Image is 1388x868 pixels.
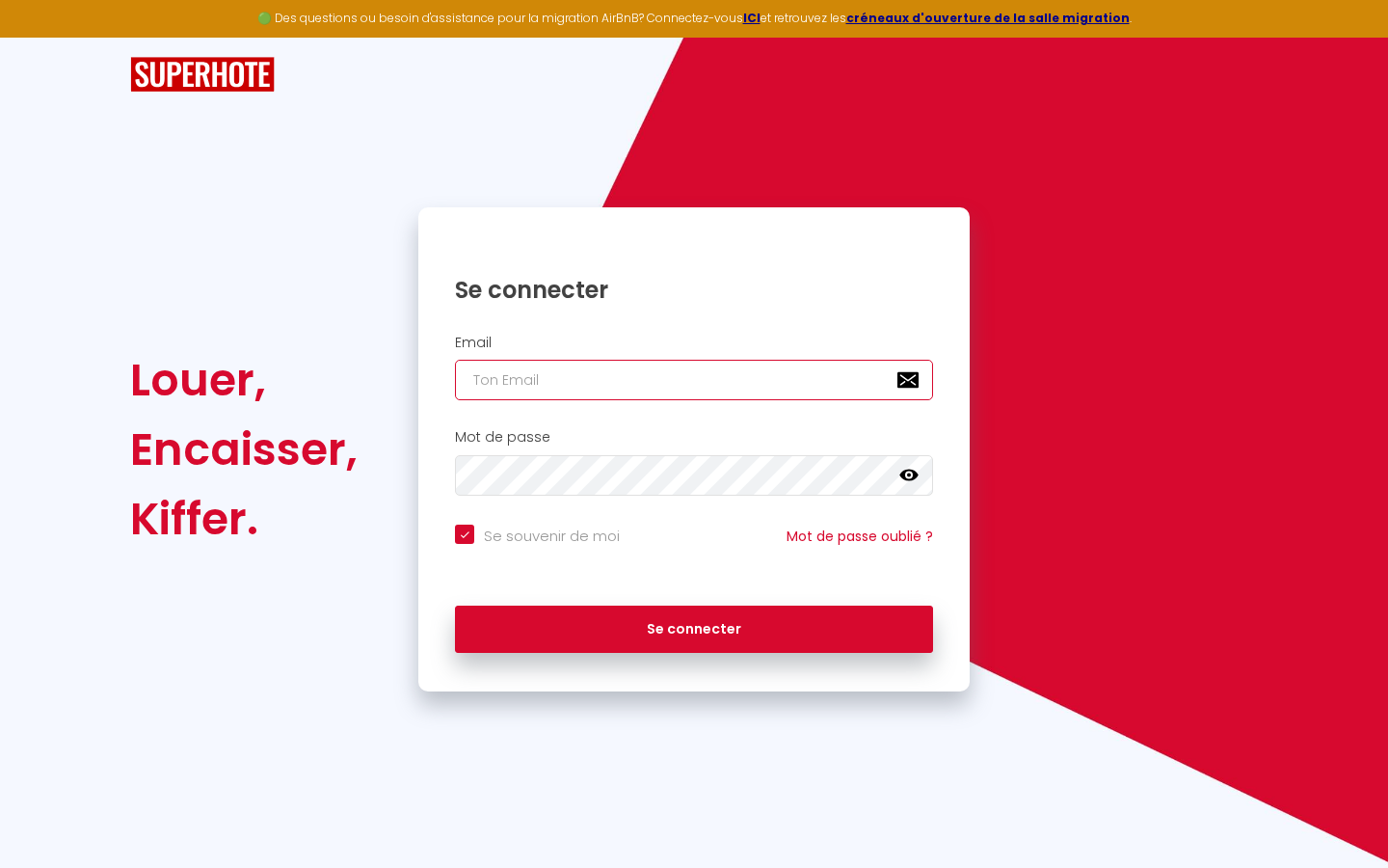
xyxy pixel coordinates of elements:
[455,429,933,446] h2: Mot de passe
[130,57,275,93] img: SuperHote logo
[455,335,933,351] h2: Email
[455,606,933,654] button: Se connecter
[455,275,933,305] h1: Se connecter
[15,8,73,66] button: Ouvrir le widget de chat LiveChat
[743,10,761,26] a: ICI
[130,484,358,554] div: Kiffer.
[846,10,1130,26] a: créneaux d'ouverture de la salle migration
[455,360,933,400] input: Ton Email
[130,345,358,415] div: Louer,
[787,527,933,546] a: Mot de passe oublié ?
[130,415,358,484] div: Encaisser,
